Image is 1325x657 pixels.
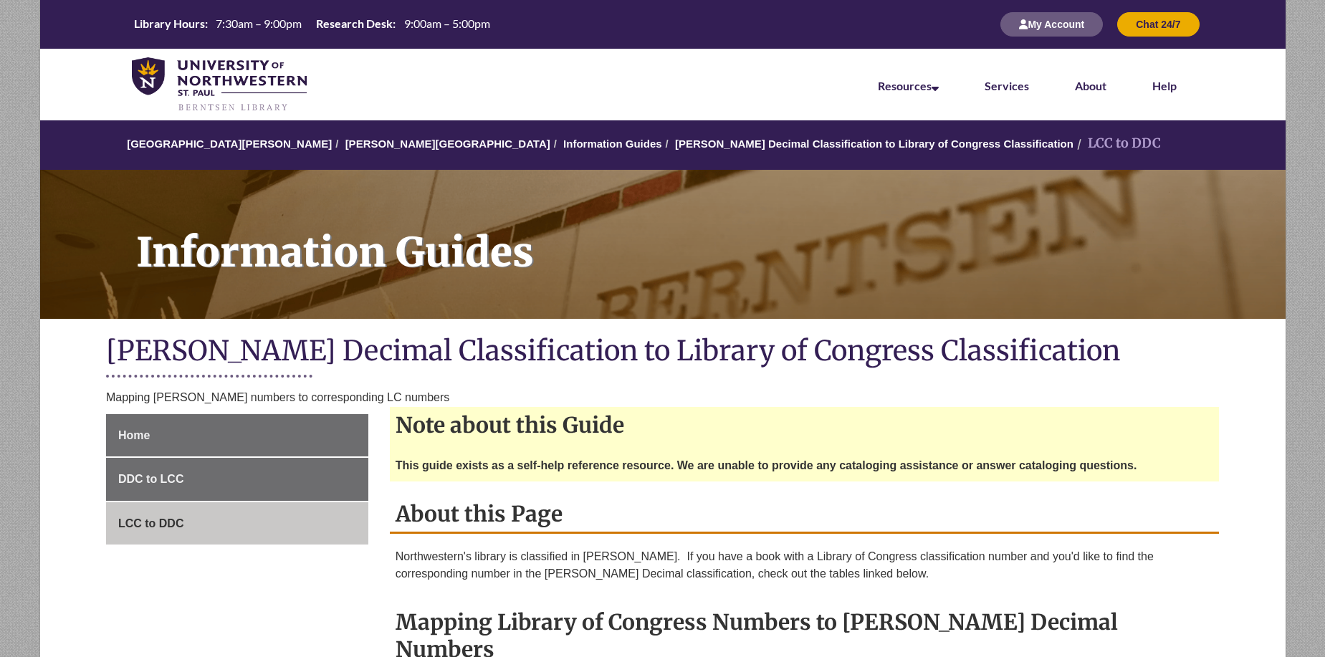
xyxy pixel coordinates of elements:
[106,502,368,545] a: LCC to DDC
[563,138,662,150] a: Information Guides
[106,414,368,457] a: Home
[345,138,550,150] a: [PERSON_NAME][GEOGRAPHIC_DATA]
[390,407,1219,443] h2: Note about this Guide
[1075,79,1106,92] a: About
[310,16,398,32] th: Research Desk:
[1152,79,1177,92] a: Help
[404,16,490,30] span: 9:00am – 5:00pm
[128,16,496,32] table: Hours Today
[106,458,368,501] a: DDC to LCC
[1000,18,1103,30] a: My Account
[396,459,1137,471] strong: This guide exists as a self-help reference resource. We are unable to provide any cataloging assi...
[128,16,210,32] th: Library Hours:
[118,429,150,441] span: Home
[878,79,939,92] a: Resources
[390,496,1219,534] h2: About this Page
[106,414,368,545] div: Guide Page Menu
[40,170,1286,319] a: Information Guides
[120,170,1286,300] h1: Information Guides
[1117,18,1199,30] a: Chat 24/7
[1117,12,1199,37] button: Chat 24/7
[118,473,184,485] span: DDC to LCC
[985,79,1029,92] a: Services
[106,333,1219,371] h1: [PERSON_NAME] Decimal Classification to Library of Congress Classification
[1000,12,1103,37] button: My Account
[1073,133,1161,154] li: LCC to DDC
[118,517,184,529] span: LCC to DDC
[675,138,1073,150] a: [PERSON_NAME] Decimal Classification to Library of Congress Classification
[132,57,307,113] img: UNWSP Library Logo
[127,138,332,150] a: [GEOGRAPHIC_DATA][PERSON_NAME]
[106,391,449,403] span: Mapping [PERSON_NAME] numbers to corresponding LC numbers
[216,16,302,30] span: 7:30am – 9:00pm
[128,16,496,33] a: Hours Today
[396,548,1213,582] p: Northwestern's library is classified in [PERSON_NAME]. If you have a book with a Library of Congr...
